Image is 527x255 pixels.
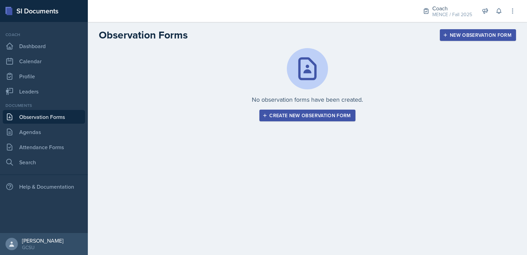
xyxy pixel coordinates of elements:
[444,32,512,38] div: New Observation Form
[3,69,85,83] a: Profile
[3,85,85,98] a: Leaders
[252,95,363,104] p: No observation forms have been created.
[3,155,85,169] a: Search
[22,244,63,251] div: GCSU
[3,32,85,38] div: Coach
[259,110,355,121] button: Create new observation form
[99,29,188,41] h2: Observation Forms
[432,4,472,12] div: Coach
[3,140,85,154] a: Attendance Forms
[3,125,85,139] a: Agendas
[3,39,85,53] a: Dashboard
[432,11,472,18] div: MENCE / Fall 2025
[3,54,85,68] a: Calendar
[22,237,63,244] div: [PERSON_NAME]
[3,102,85,109] div: Documents
[264,113,351,118] div: Create new observation form
[440,29,516,41] button: New Observation Form
[3,180,85,193] div: Help & Documentation
[3,110,85,124] a: Observation Forms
